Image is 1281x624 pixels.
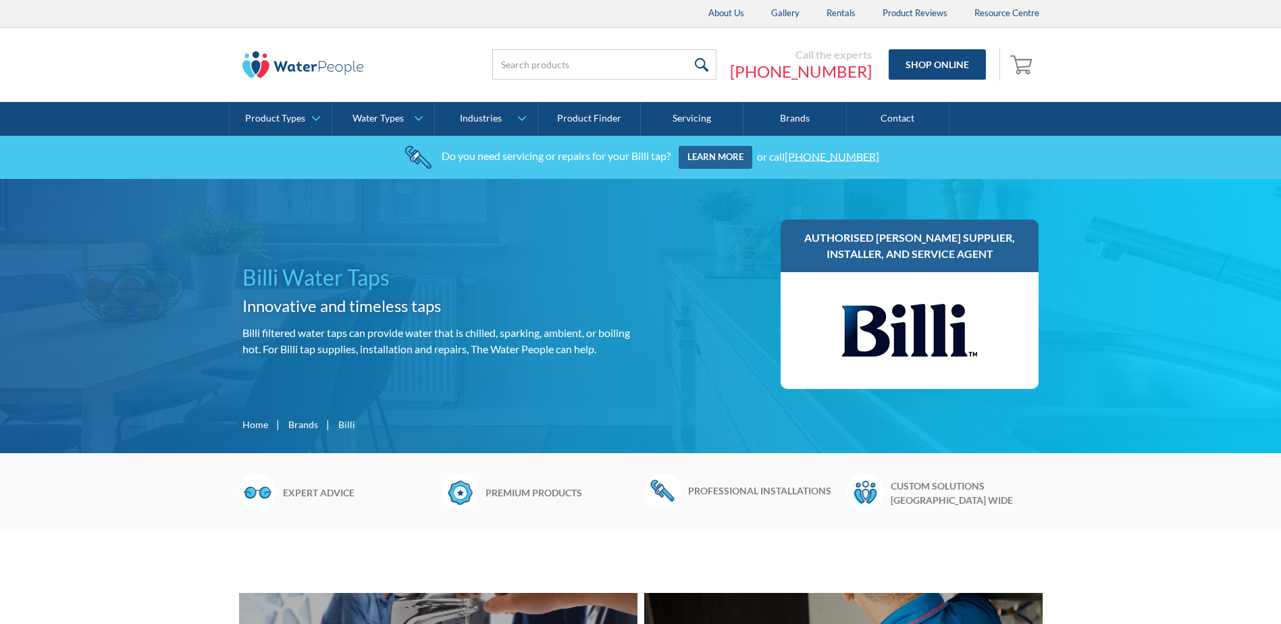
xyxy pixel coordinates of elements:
div: Call the experts [730,48,872,61]
div: | [325,416,332,432]
h6: Premium products [486,486,637,500]
img: Badge [442,473,479,511]
p: Billi filtered water taps can provide water that is chilled, sparking, ambient, or boiling hot. F... [242,325,635,357]
a: Industries [435,102,537,136]
h6: Professional installations [688,484,840,498]
img: Glasses [239,473,276,511]
a: Brands [743,102,846,136]
a: Water Types [332,102,434,136]
a: Brands [288,417,318,432]
img: Waterpeople Symbol [847,473,884,511]
div: | [275,416,282,432]
a: Servicing [641,102,743,136]
a: [PHONE_NUMBER] [730,61,872,82]
a: Product Types [230,102,332,136]
a: Shop Online [889,49,986,80]
a: Learn more [679,146,752,169]
a: Product Finder [538,102,641,136]
a: Contact [847,102,949,136]
a: Open empty cart [1007,49,1039,81]
div: Billi [338,417,355,432]
img: The Water People [242,51,364,78]
img: Billi [842,286,977,375]
h6: Expert advice [283,486,435,500]
h2: Innovative and timeless taps [242,294,635,318]
div: Industries [460,113,502,124]
a: Home [242,417,268,432]
input: Search products [492,49,716,80]
div: Product Types [245,113,305,124]
h3: Authorised [PERSON_NAME] supplier, installer, and service agent [794,230,1026,262]
img: Wrench [644,473,681,507]
h1: Billi Water Taps [242,261,635,294]
a: [PHONE_NUMBER] [785,149,879,162]
h6: Custom solutions [GEOGRAPHIC_DATA] wide [891,479,1043,507]
div: or call [757,149,879,162]
img: shopping cart [1010,53,1036,75]
div: Water Types [352,113,404,124]
div: Do you need servicing or repairs for your Billi tap? [442,149,671,162]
